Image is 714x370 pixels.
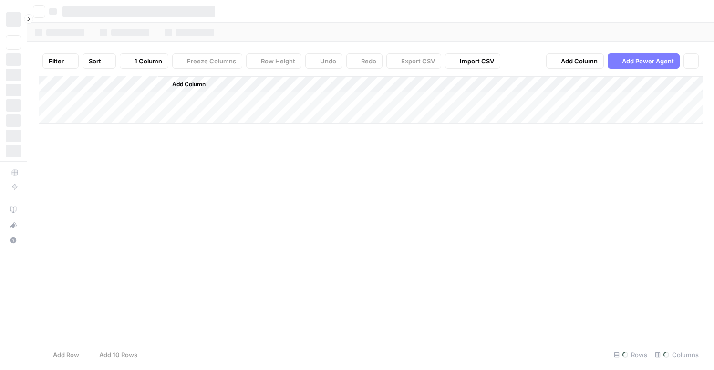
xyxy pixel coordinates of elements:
[460,56,494,66] span: Import CSV
[610,347,651,362] div: Rows
[39,347,85,362] button: Add Row
[135,56,162,66] span: 1 Column
[83,53,116,69] button: Sort
[401,56,435,66] span: Export CSV
[608,53,680,69] button: Add Power Agent
[172,80,206,89] span: Add Column
[160,78,209,91] button: Add Column
[6,233,21,248] button: Help + Support
[99,350,137,360] span: Add 10 Rows
[6,217,21,233] button: What's new?
[89,56,101,66] span: Sort
[53,350,79,360] span: Add Row
[261,56,295,66] span: Row Height
[361,56,376,66] span: Redo
[246,53,301,69] button: Row Height
[561,56,598,66] span: Add Column
[172,53,242,69] button: Freeze Columns
[320,56,336,66] span: Undo
[386,53,441,69] button: Export CSV
[42,53,79,69] button: Filter
[6,202,21,217] a: AirOps Academy
[546,53,604,69] button: Add Column
[622,56,674,66] span: Add Power Agent
[445,53,500,69] button: Import CSV
[305,53,342,69] button: Undo
[120,53,168,69] button: 1 Column
[85,347,143,362] button: Add 10 Rows
[49,56,64,66] span: Filter
[346,53,383,69] button: Redo
[6,218,21,232] div: What's new?
[651,347,703,362] div: Columns
[187,56,236,66] span: Freeze Columns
